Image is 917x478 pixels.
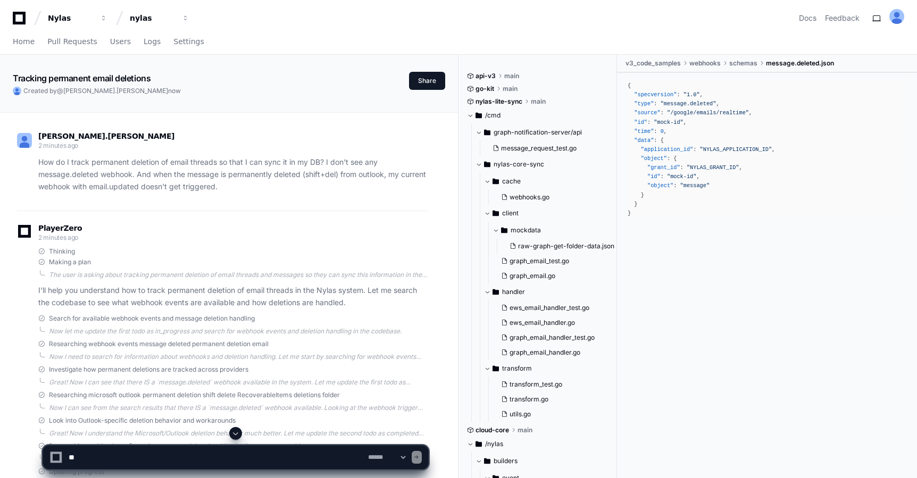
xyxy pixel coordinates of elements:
app-text-character-animate: Tracking permanent email deletions [13,73,151,83]
span: client [502,209,519,217]
button: Nylas [44,9,112,28]
span: { [628,82,631,89]
span: Investigate how permanent deletions are tracked across providers [49,365,248,374]
div: The user is asking about tracking permanent deletion of email threads and messages so they can sy... [49,271,428,279]
svg: Directory [493,286,499,298]
span: "object" [647,182,673,189]
button: transform [484,360,621,377]
span: "application_id" [641,146,694,153]
button: graph_email_handler_test.go [497,330,614,345]
span: main [504,72,519,80]
span: message_request_test.go [501,144,577,153]
button: handler [484,283,621,300]
span: Search for available webhook events and message deletion handling [49,314,255,323]
a: Pull Requests [47,30,97,54]
button: utils.go [497,407,614,422]
span: Created by [23,87,181,95]
span: : [677,91,680,98]
span: , [696,173,699,180]
span: webhooks.go [510,193,549,202]
span: Making a plan [49,258,91,266]
span: "id" [647,173,661,180]
button: client [484,205,621,222]
span: , [716,100,719,107]
div: Now I can see from the search results that there IS a `message.deleted` webhook available. Lookin... [49,404,428,412]
span: "mock-id" [667,173,696,180]
svg: Directory [484,158,490,171]
span: transform [502,364,532,373]
span: "source" [634,110,660,116]
span: schemas [729,59,757,68]
span: Researching microsoft outlook permanent deletion shift delete RecoverableItems deletions folder [49,391,340,399]
span: nylas-core-sync [494,160,544,169]
span: ews_email_handler.go [510,318,575,327]
iframe: Open customer support [883,443,912,472]
span: api-v3 [476,72,496,80]
span: go-kit [476,85,494,93]
span: "NYLAS_APPLICATION_ID" [700,146,772,153]
span: "object" [641,155,667,162]
svg: Directory [493,207,499,220]
span: @ [57,87,63,95]
button: graph_email_handler.go [497,345,614,360]
svg: Directory [484,126,490,139]
span: , [700,91,703,98]
span: , [739,164,743,171]
button: webhooks.go [497,190,614,205]
span: , [683,119,687,125]
span: graph-notification-server/api [494,128,582,137]
span: Pull Requests [47,38,97,45]
span: "time" [634,128,654,135]
span: message.deleted.json [766,59,834,68]
a: Logs [144,30,161,54]
span: transform_test.go [510,380,562,389]
div: Now I need to search for information about webhooks and deletion handling. Let me start by search... [49,353,428,361]
button: graph_email.go [497,269,614,283]
button: ews_email_handler.go [497,315,614,330]
span: "type" [634,100,654,107]
span: cloud-core [476,426,509,434]
span: : [654,100,657,107]
span: "/google/emails/realtime" [667,110,749,116]
span: "1.0" [683,91,700,98]
span: cache [502,177,521,186]
img: ALV-UjU-Uivu_cc8zlDcn2c9MNEgVYayUocKx0gHV_Yy_SMunaAAd7JZxK5fgww1Mi-cdUJK5q-hvUHnPErhbMG5W0ta4bF9-... [889,9,904,24]
span: : [661,173,664,180]
button: Share [409,72,445,90]
span: "message.deleted" [661,100,716,107]
span: "data" [634,137,654,144]
span: } [628,210,631,216]
span: raw-graph-get-folder-data.json [518,242,614,250]
span: 0 [661,128,664,135]
div: Nylas [48,13,94,23]
span: "specversion" [634,91,677,98]
span: Thinking [49,247,75,256]
span: /cmd [485,111,501,120]
span: : [647,119,651,125]
button: message_request_test.go [488,141,611,156]
span: 2 minutes ago [38,233,78,241]
span: PlayerZero [38,225,82,231]
span: : [667,155,670,162]
span: } [634,201,637,207]
a: Docs [799,13,816,23]
p: How do I track permanent deletion of email threads so that I can sync it in my DB? I don't see an... [38,156,428,192]
span: Logs [144,38,161,45]
img: ALV-UjU-Uivu_cc8zlDcn2c9MNEgVYayUocKx0gHV_Yy_SMunaAAd7JZxK5fgww1Mi-cdUJK5q-hvUHnPErhbMG5W0ta4bF9-... [17,133,32,148]
span: { [673,155,677,162]
span: Home [13,38,35,45]
button: cache [484,173,621,190]
span: 2 minutes ago [38,141,78,149]
span: handler [502,288,525,296]
span: now [168,87,181,95]
div: nylas [130,13,176,23]
span: , [772,146,775,153]
span: main [531,97,546,106]
span: Researching webhook events message deleted permanent deletion email [49,340,269,348]
p: I'll help you understand how to track permanent deletion of email threads in the Nylas system. Le... [38,284,428,309]
span: : [693,146,696,153]
span: webhooks [689,59,721,68]
button: raw-graph-get-folder-data.json [505,239,614,254]
div: Great! Now I can see that there IS a `message.deleted` webhook available in the system. Let me up... [49,378,428,387]
button: graph_email_test.go [497,254,614,269]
